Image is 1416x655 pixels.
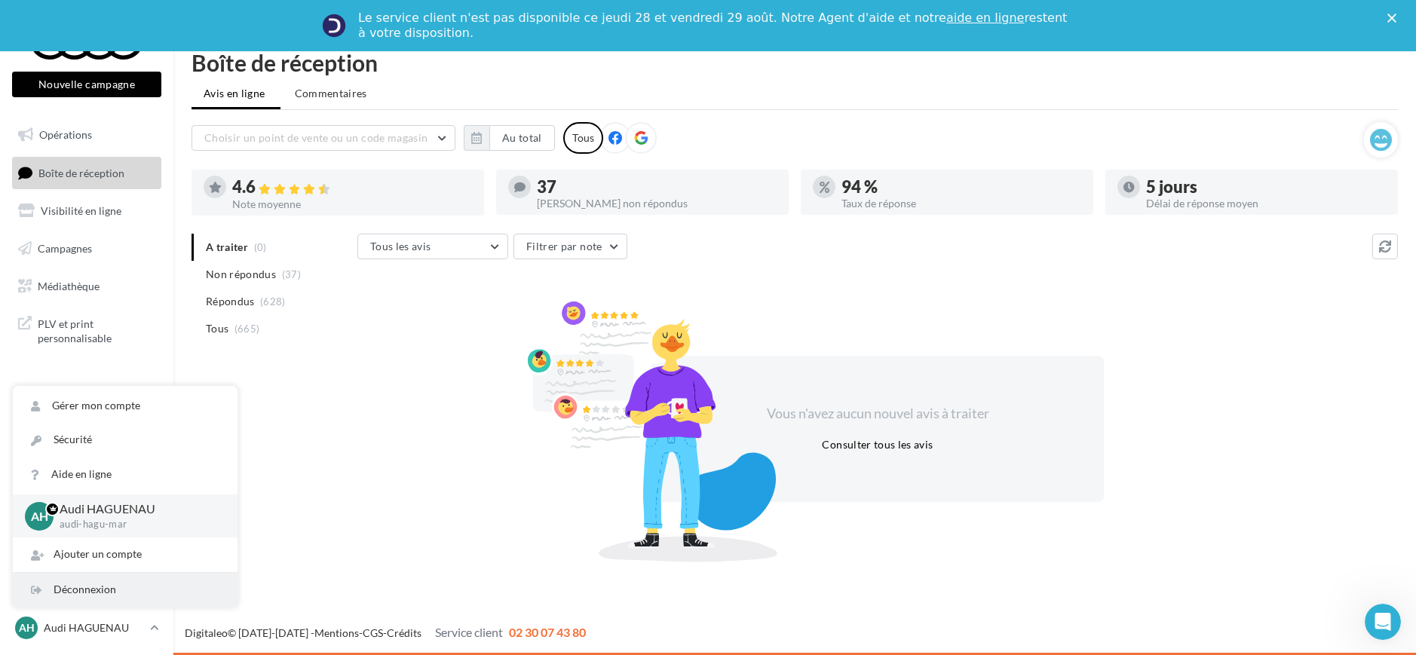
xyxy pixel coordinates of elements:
[841,198,1081,209] div: Taux de réponse
[9,271,164,302] a: Médiathèque
[9,195,164,227] a: Visibilité en ligne
[295,86,367,101] span: Commentaires
[60,500,213,518] p: Audi HAGUENAU
[509,625,586,639] span: 02 30 07 43 80
[260,295,286,308] span: (628)
[13,573,238,607] div: Déconnexion
[19,620,35,635] span: AH
[13,537,238,571] div: Ajouter un compte
[192,51,1398,74] div: Boîte de réception
[513,234,627,259] button: Filtrer par note
[234,323,260,335] span: (665)
[206,267,276,282] span: Non répondus
[563,122,603,154] div: Tous
[232,179,472,196] div: 4.6
[9,308,164,352] a: PLV et print personnalisable
[41,204,121,217] span: Visibilité en ligne
[841,179,1081,195] div: 94 %
[489,125,555,151] button: Au total
[387,626,421,639] a: Crédits
[1365,604,1401,640] iframe: Intercom live chat
[13,389,238,423] a: Gérer mon compte
[38,314,155,346] span: PLV et print personnalisable
[322,14,346,38] img: Profile image for Service-Client
[206,294,255,309] span: Répondus
[31,507,48,525] span: AH
[537,198,777,209] div: [PERSON_NAME] non répondus
[946,11,1024,25] a: aide en ligne
[9,119,164,151] a: Opérations
[204,131,428,144] span: Choisir un point de vente ou un code magasin
[1387,14,1402,23] div: Fermer
[38,279,100,292] span: Médiathèque
[314,626,359,639] a: Mentions
[192,125,455,151] button: Choisir un point de vente ou un code magasin
[816,436,939,454] button: Consulter tous les avis
[206,321,228,336] span: Tous
[185,626,228,639] a: Digitaleo
[748,404,1007,424] div: Vous n'avez aucun nouvel avis à traiter
[13,458,238,491] a: Aide en ligne
[464,125,555,151] button: Au total
[13,423,238,457] a: Sécurité
[12,72,161,97] button: Nouvelle campagne
[38,242,92,255] span: Campagnes
[282,268,301,280] span: (37)
[60,518,213,531] p: audi-hagu-mar
[357,234,508,259] button: Tous les avis
[363,626,383,639] a: CGS
[232,199,472,210] div: Note moyenne
[39,128,92,141] span: Opérations
[185,626,586,639] span: © [DATE]-[DATE] - - -
[537,179,777,195] div: 37
[435,625,503,639] span: Service client
[370,240,431,253] span: Tous les avis
[1146,198,1386,209] div: Délai de réponse moyen
[1146,179,1386,195] div: 5 jours
[38,166,124,179] span: Boîte de réception
[358,11,1070,41] div: Le service client n'est pas disponible ce jeudi 28 et vendredi 29 août. Notre Agent d'aide et not...
[9,157,164,189] a: Boîte de réception
[9,233,164,265] a: Campagnes
[12,614,161,642] a: AH Audi HAGUENAU
[44,620,144,635] p: Audi HAGUENAU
